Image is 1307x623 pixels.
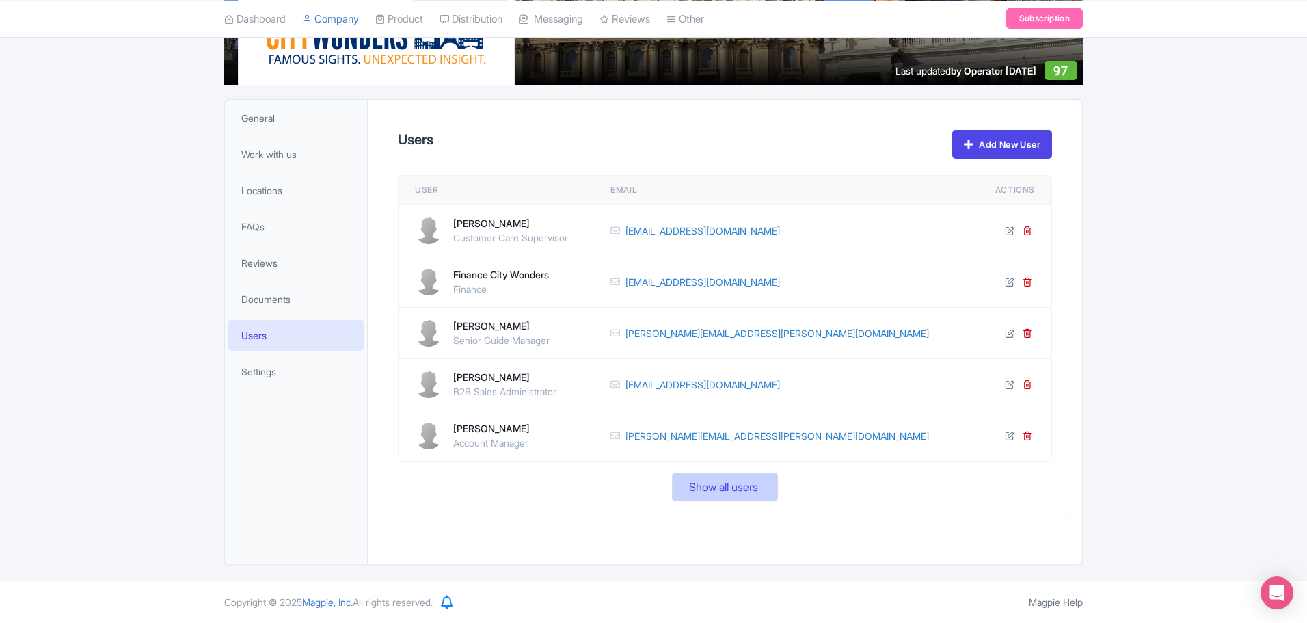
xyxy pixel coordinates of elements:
[241,256,278,270] span: Reviews
[625,326,929,341] a: [PERSON_NAME][EMAIL_ADDRESS][PERSON_NAME][DOMAIN_NAME]
[453,421,530,436] div: [PERSON_NAME]
[625,275,780,289] a: [EMAIL_ADDRESS][DOMAIN_NAME]
[1053,64,1068,78] span: 97
[594,176,964,205] th: Email
[453,384,556,399] div: B2B Sales Administrator
[453,436,530,450] div: Account Manager
[689,479,758,495] span: Show all users
[216,595,441,609] div: Copyright © 2025 All rights reserved.
[453,282,549,296] div: Finance
[1006,8,1083,29] a: Subscription
[453,319,550,333] div: [PERSON_NAME]
[895,64,1036,78] div: Last updated
[228,211,364,242] a: FAQs
[625,377,780,392] a: [EMAIL_ADDRESS][DOMAIN_NAME]
[453,333,550,347] div: Senior Guide Manager
[228,320,364,351] a: Users
[228,248,364,278] a: Reviews
[241,147,297,161] span: Work with us
[302,596,353,608] span: Magpie, Inc.
[228,103,364,133] a: General
[228,139,364,170] a: Work with us
[241,183,282,198] span: Locations
[1261,576,1293,609] div: Open Intercom Messenger
[241,364,276,379] span: Settings
[453,267,549,282] div: Finance City Wonders
[228,284,364,315] a: Documents
[625,224,780,238] a: [EMAIL_ADDRESS][DOMAIN_NAME]
[453,230,568,245] div: Customer Care Supervisor
[241,292,291,306] span: Documents
[964,176,1051,205] th: Actions
[228,356,364,387] a: Settings
[952,130,1052,159] a: Add New User
[398,132,433,147] h2: Users
[951,65,1036,77] span: by Operator [DATE]
[399,176,594,205] th: User
[241,220,265,234] span: FAQs
[672,473,778,501] button: Show all users
[241,111,275,125] span: General
[453,370,556,384] div: [PERSON_NAME]
[453,216,568,230] div: [PERSON_NAME]
[241,328,267,343] span: Users
[625,429,929,443] a: [PERSON_NAME][EMAIL_ADDRESS][PERSON_NAME][DOMAIN_NAME]
[228,175,364,206] a: Locations
[1029,596,1083,608] a: Magpie Help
